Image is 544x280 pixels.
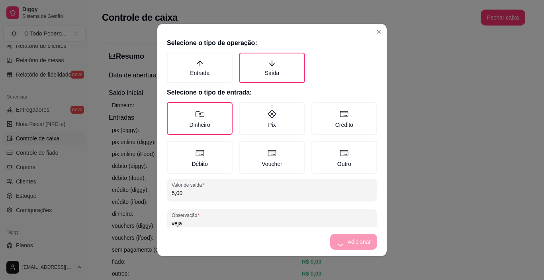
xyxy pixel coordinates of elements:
label: Pix [239,102,305,135]
h2: Selecione o tipo de entrada: [167,88,377,97]
input: Observação [172,219,372,227]
label: Entrada [167,53,233,83]
label: Crédito [311,102,377,135]
button: Close [372,26,385,38]
h2: Selecione o tipo de operação: [167,38,377,48]
label: Outro [311,141,377,174]
span: arrow-down [268,60,276,67]
label: Observação [172,212,202,219]
label: Débito [167,141,233,174]
input: Valor de saída [172,189,372,197]
label: Saída [239,53,305,83]
label: Dinheiro [167,102,233,135]
label: Valor de saída [172,181,207,188]
label: Voucher [239,141,305,174]
span: arrow-up [196,60,204,67]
